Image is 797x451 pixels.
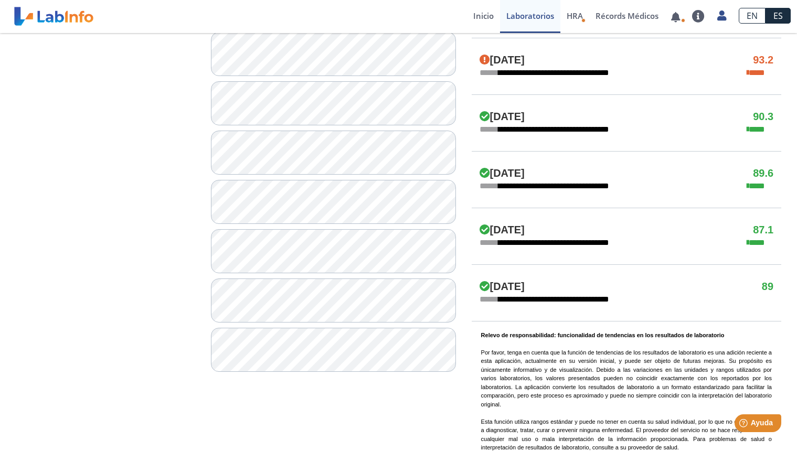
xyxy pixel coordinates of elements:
[481,332,725,338] b: Relevo de responsabilidad: funcionalidad de tendencias en los resultados de laboratorio
[762,281,773,293] h4: 89
[753,54,773,67] h4: 93.2
[480,224,525,237] h4: [DATE]
[480,111,525,123] h4: [DATE]
[704,410,785,439] iframe: Help widget launcher
[753,224,773,237] h4: 87.1
[480,167,525,180] h4: [DATE]
[480,54,525,67] h4: [DATE]
[753,167,773,180] h4: 89.6
[753,111,773,123] h4: 90.3
[766,8,791,24] a: ES
[567,10,583,21] span: HRA
[480,281,525,293] h4: [DATE]
[739,8,766,24] a: EN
